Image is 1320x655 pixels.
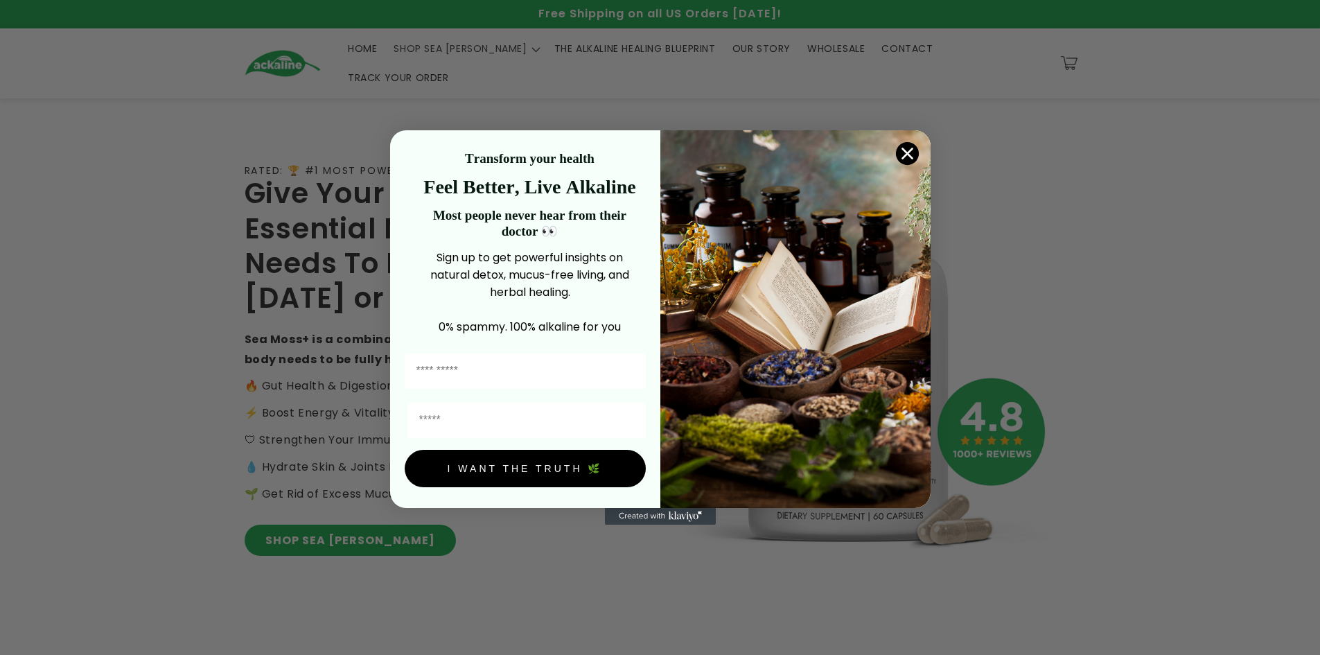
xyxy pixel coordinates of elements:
p: Sign up to get powerful insights on natural detox, mucus-free living, and herbal healing. [414,249,646,301]
strong: Transform your health [465,151,595,166]
button: Close dialog [895,141,919,166]
strong: Most people never hear from their doctor 👀 [433,208,626,238]
input: First Name [405,353,646,389]
strong: Feel Better, Live Alkaline [423,176,635,198]
a: Created with Klaviyo - opens in a new tab [605,508,716,525]
img: 4a4a186a-b914-4224-87c7-990d8ecc9bca.jpeg [660,130,931,508]
input: Email [407,403,646,438]
p: 0% spammy. 100% alkaline for you [414,318,646,335]
button: I WANT THE TRUTH 🌿 [405,450,646,487]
